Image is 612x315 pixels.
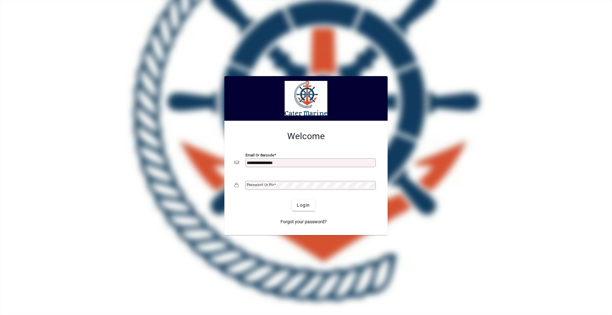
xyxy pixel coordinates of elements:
span: Login [297,202,310,209]
span: Forgot your password? [280,218,327,225]
mat-label: Email or Barcode [245,153,274,157]
mat-label: Password or Pin [247,183,274,187]
h2: Welcome [235,131,377,142]
button: Login [292,199,315,211]
a: Forgot your password? [278,216,329,227]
